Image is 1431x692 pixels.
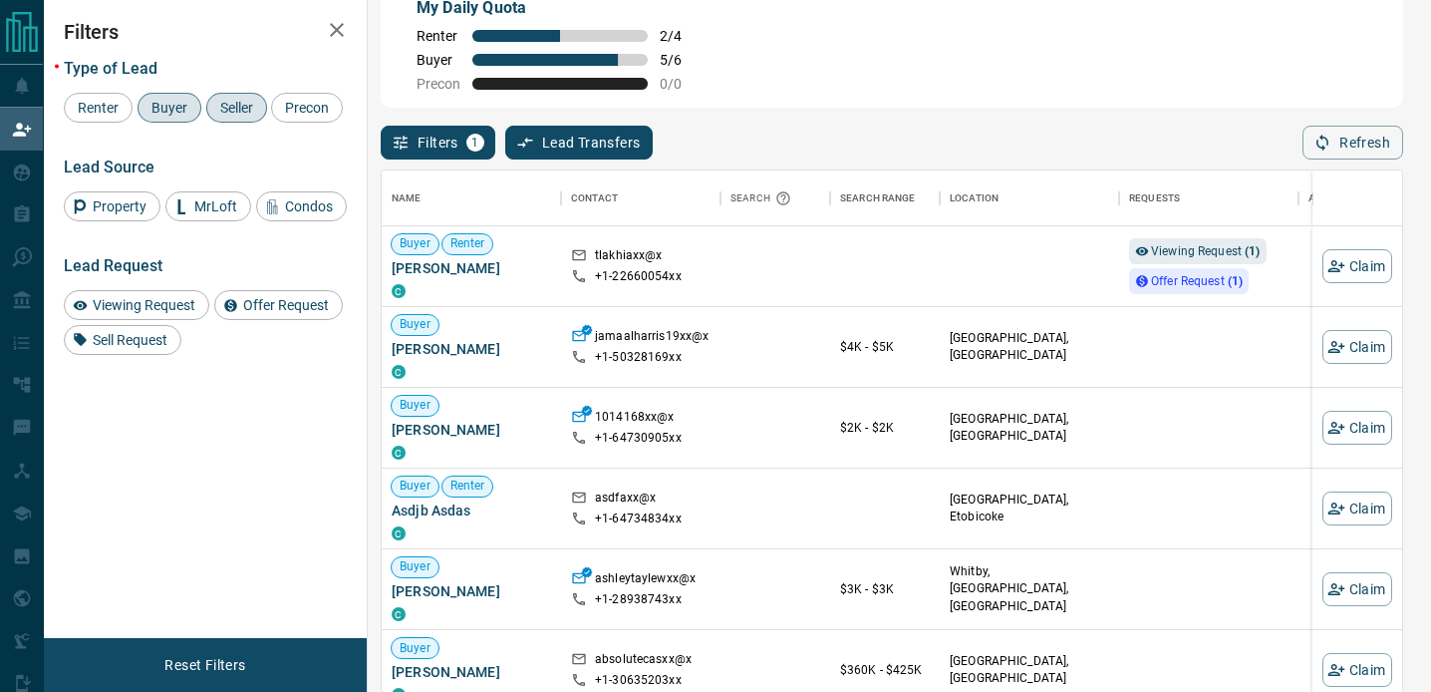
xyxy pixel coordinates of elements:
div: Condos [256,191,347,221]
div: MrLoft [165,191,251,221]
div: Requests [1129,171,1180,226]
strong: ( 1 ) [1228,274,1243,288]
button: Claim [1322,572,1392,606]
div: condos.ca [392,365,406,379]
div: Search Range [830,171,940,226]
p: [GEOGRAPHIC_DATA], [GEOGRAPHIC_DATA] [950,330,1109,364]
span: Property [86,198,153,214]
p: jamaalharris19xx@x [595,328,709,349]
p: +1- 22660054xx [595,268,682,285]
div: Requests [1119,171,1298,226]
div: Name [392,171,422,226]
div: condos.ca [392,526,406,540]
span: 5 / 6 [660,52,704,68]
span: 0 / 0 [660,76,704,92]
p: +1- 64730905xx [595,430,682,447]
span: [PERSON_NAME] [392,420,551,440]
p: Whitby, [GEOGRAPHIC_DATA], [GEOGRAPHIC_DATA] [950,563,1109,614]
p: tlakhiaxx@x [595,247,662,268]
span: Offer Request [1151,274,1243,288]
p: [GEOGRAPHIC_DATA], [GEOGRAPHIC_DATA] [950,653,1109,687]
button: Refresh [1302,126,1403,160]
div: Name [382,171,561,226]
span: Buyer [392,478,438,495]
p: +1- 30635203xx [595,672,682,689]
div: Contact [571,171,618,226]
span: Buyer [392,316,438,333]
span: Type of Lead [64,59,157,78]
div: Offer Request [214,290,343,320]
span: Buyer [392,397,438,414]
button: Claim [1322,653,1392,687]
button: Claim [1322,411,1392,445]
p: +1- 28938743xx [595,591,682,608]
button: Lead Transfers [505,126,654,160]
span: [PERSON_NAME] [392,662,551,682]
span: Buyer [417,52,460,68]
span: 2 / 4 [660,28,704,44]
p: $360K - $425K [840,661,930,679]
div: condos.ca [392,284,406,298]
span: Buyer [392,235,438,252]
div: Location [950,171,999,226]
span: 1 [468,136,482,150]
p: $2K - $2K [840,419,930,437]
p: $3K - $3K [840,580,930,598]
div: Viewing Request [64,290,209,320]
div: Precon [271,93,343,123]
button: Claim [1322,492,1392,525]
span: Renter [71,100,126,116]
span: Viewing Request [1151,244,1261,258]
p: $4K - $5K [840,338,930,356]
span: Precon [278,100,336,116]
h2: Filters [64,20,347,44]
p: asdfaxx@x [595,490,656,511]
div: Renter [64,93,133,123]
span: Renter [442,235,493,252]
span: Lead Request [64,256,162,275]
button: Filters1 [381,126,495,160]
span: Buyer [392,558,438,575]
p: +1- 64734834xx [595,511,682,527]
div: Offer Request (1) [1129,268,1249,294]
span: Precon [417,76,460,92]
div: Search Range [840,171,916,226]
span: Lead Source [64,158,154,176]
p: ashleytaylewxx@x [595,570,696,591]
button: Reset Filters [151,648,258,682]
span: Viewing Request [86,297,202,313]
div: condos.ca [392,607,406,621]
span: Asdjb Asdas [392,501,551,520]
div: Location [940,171,1119,226]
span: [PERSON_NAME] [392,581,551,601]
p: +1- 50328169xx [595,349,682,366]
div: Contact [561,171,720,226]
div: condos.ca [392,446,406,460]
span: Sell Request [86,332,174,348]
p: 1014168xx@x [595,409,674,430]
p: absolutecasxx@x [595,651,692,672]
button: Claim [1322,330,1392,364]
div: Sell Request [64,325,181,355]
span: [PERSON_NAME] [392,258,551,278]
span: Seller [213,100,260,116]
div: Buyer [138,93,201,123]
button: Claim [1322,249,1392,283]
p: [GEOGRAPHIC_DATA], [GEOGRAPHIC_DATA] [950,411,1109,445]
p: [GEOGRAPHIC_DATA], Etobicoke [950,492,1109,525]
div: Seller [206,93,267,123]
strong: ( 1 ) [1245,244,1260,258]
span: [PERSON_NAME] [392,339,551,359]
span: Buyer [144,100,194,116]
span: Renter [417,28,460,44]
div: Property [64,191,160,221]
span: Condos [278,198,340,214]
div: Search [730,171,796,226]
div: Viewing Request (1) [1129,238,1267,264]
span: Renter [442,478,493,495]
span: Buyer [392,640,438,657]
span: Offer Request [236,297,336,313]
span: MrLoft [187,198,244,214]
